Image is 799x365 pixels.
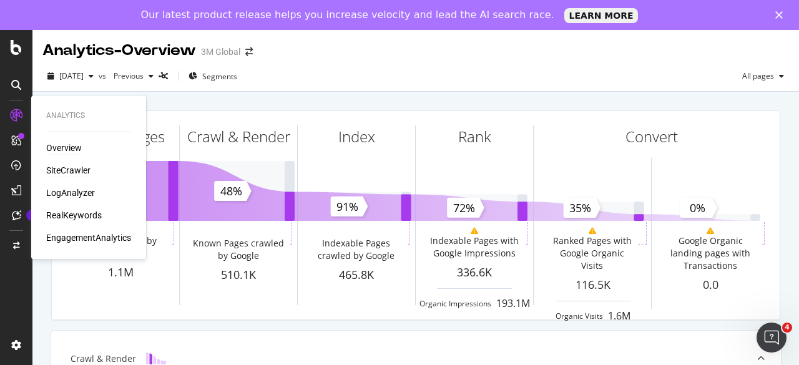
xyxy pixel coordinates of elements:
[146,353,166,364] img: block-icon
[46,231,131,244] a: EngagementAnalytics
[458,126,491,147] div: Rank
[71,353,136,365] div: Crawl & Render
[419,298,491,309] div: Organic Impressions
[564,8,639,23] a: LEARN MORE
[189,237,287,262] div: Known Pages crawled by Google
[180,267,297,283] div: 510.1K
[202,71,237,82] span: Segments
[141,9,554,21] div: Our latest product release helps you increase velocity and lead the AI search race.
[782,323,792,333] span: 4
[46,110,131,121] div: Analytics
[46,209,102,221] a: RealKeywords
[757,323,787,353] iframe: Intercom live chat
[737,66,789,86] button: All pages
[109,66,159,86] button: Previous
[26,210,37,221] div: Tooltip anchor
[201,46,240,58] div: 3M Global
[46,187,95,199] a: LogAnalyzer
[245,47,253,56] div: arrow-right-arrow-left
[99,71,109,81] span: vs
[775,11,788,19] div: Close
[42,66,99,86] button: [DATE]
[737,71,774,81] span: All pages
[298,267,415,283] div: 465.8K
[42,40,196,61] div: Analytics - Overview
[109,71,144,81] span: Previous
[62,265,179,281] div: 1.1M
[187,126,290,147] div: Crawl & Render
[307,237,405,262] div: Indexable Pages crawled by Google
[338,126,375,147] div: Index
[184,66,242,86] button: Segments
[496,296,530,311] div: 193.1M
[46,142,82,154] a: Overview
[59,71,84,81] span: 2025 Aug. 10th
[425,235,523,260] div: Indexable Pages with Google Impressions
[416,265,533,281] div: 336.6K
[46,164,91,177] a: SiteCrawler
